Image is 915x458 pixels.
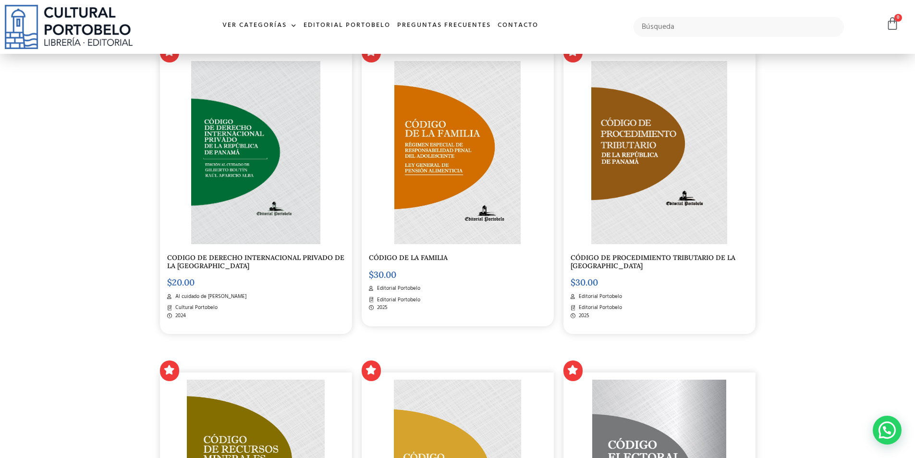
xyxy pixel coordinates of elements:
bdi: 30.00 [571,277,598,288]
a: Preguntas frecuentes [394,15,494,36]
a: Editorial Portobelo [300,15,394,36]
span: Editorial Portobelo [576,293,622,301]
img: Screen_Shot_2019-06-11_at_12.31.37_PM-2.png [191,61,320,244]
input: Búsqueda [634,17,844,37]
span: Editorial Portobelo [375,285,420,293]
bdi: 20.00 [167,277,195,288]
a: CODIGO DE DERECHO INTERNACIONAL PRIVADO DE LA [GEOGRAPHIC_DATA] [167,253,344,270]
bdi: 30.00 [369,269,396,280]
span: Al cuidado de [PERSON_NAME] [173,293,246,301]
span: 2025 [576,312,589,320]
span: Editorial Portobelo [375,296,420,304]
a: Contacto [494,15,542,36]
span: $ [369,269,374,280]
span: Cultural Portobelo [173,304,218,312]
a: CÓDIGO DE PROCEDIMIENTO TRIBUTARIO DE LA [GEOGRAPHIC_DATA] [571,253,735,270]
img: CD-012-PORTADA-CODIGO-FAMILIA [394,61,521,244]
a: Ver Categorías [219,15,300,36]
span: Editorial Portobelo [576,304,622,312]
img: Captura_de_Pantalla_2020-06-17_a_las_11.53.36_a._m.-1.png [591,61,727,244]
span: $ [167,277,172,288]
span: 0 [894,14,902,22]
a: 0 [886,17,899,31]
span: 2024 [173,312,186,320]
span: 2025 [375,304,388,312]
span: $ [571,277,575,288]
a: CÓDIGO DE LA FAMILIA [369,253,448,262]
